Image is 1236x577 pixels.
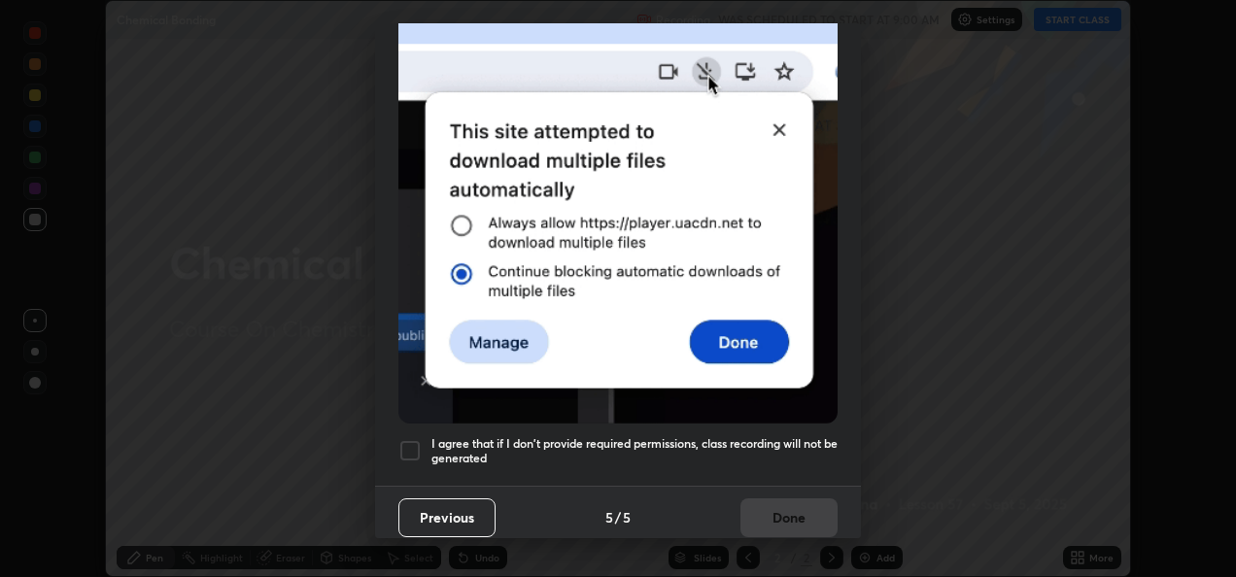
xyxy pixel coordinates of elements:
h4: 5 [605,507,613,527]
button: Previous [398,498,496,537]
h4: 5 [623,507,631,527]
h4: / [615,507,621,527]
h5: I agree that if I don't provide required permissions, class recording will not be generated [431,436,838,466]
